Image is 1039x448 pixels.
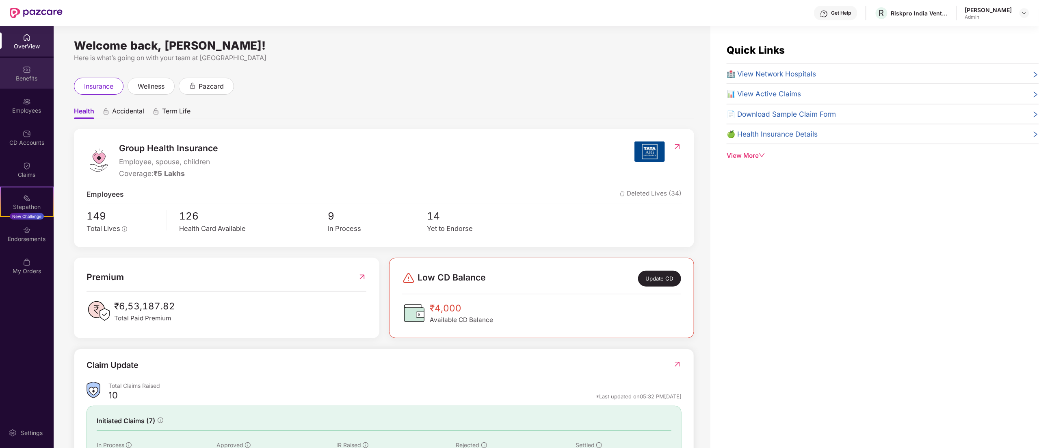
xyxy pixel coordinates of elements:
img: logo [87,148,111,172]
span: right [1032,90,1039,99]
span: Accidental [112,107,144,119]
span: pazcard [199,81,224,91]
img: svg+xml;base64,PHN2ZyBpZD0iQmVuZWZpdHMiIHhtbG5zPSJodHRwOi8vd3d3LnczLm9yZy8yMDAwL3N2ZyIgd2lkdGg9Ij... [23,65,31,74]
img: svg+xml;base64,PHN2ZyBpZD0iTXlfT3JkZXJzIiBkYXRhLW5hbWU9Ik15IE9yZGVycyIgeG1sbnM9Imh0dHA6Ly93d3cudz... [23,258,31,266]
span: R [879,8,884,18]
div: [PERSON_NAME] [965,6,1012,14]
div: Health Card Available [179,224,328,234]
span: Group Health Insurance [119,141,218,155]
span: info-circle [596,442,602,448]
div: Update CD [638,271,681,287]
span: info-circle [122,226,127,232]
span: Total Lives [87,224,120,233]
div: animation [152,108,160,115]
span: right [1032,110,1039,120]
span: down [759,152,765,158]
img: CDBalanceIcon [402,301,426,325]
img: svg+xml;base64,PHN2ZyBpZD0iSG9tZSIgeG1sbnM9Imh0dHA6Ly93d3cudzMub3JnLzIwMDAvc3ZnIiB3aWR0aD0iMjAiIG... [23,33,31,41]
div: Coverage: [119,168,218,179]
div: Yet to Endorse [427,224,526,234]
img: insurerIcon [634,141,665,162]
span: Deleted Lives (34) [620,189,682,200]
span: info-circle [245,442,251,448]
img: svg+xml;base64,PHN2ZyBpZD0iQ2xhaW0iIHhtbG5zPSJodHRwOi8vd3d3LnczLm9yZy8yMDAwL3N2ZyIgd2lkdGg9IjIwIi... [23,162,31,170]
div: Get Help [831,10,851,16]
span: Employees [87,189,123,200]
div: Welcome back, [PERSON_NAME]! [74,42,694,49]
span: Employee, spouse, children [119,156,218,167]
div: Claim Update [87,359,139,372]
img: RedirectIcon [358,270,366,284]
div: 10 [108,389,118,403]
img: svg+xml;base64,PHN2ZyB4bWxucz0iaHR0cDovL3d3dy53My5vcmcvMjAwMC9zdmciIHdpZHRoPSIyMSIgaGVpZ2h0PSIyMC... [23,194,31,202]
span: info-circle [158,418,163,423]
div: View More [727,151,1039,161]
span: right [1032,130,1039,139]
img: RedirectIcon [673,360,682,368]
span: ₹5 Lakhs [154,169,185,178]
div: *Last updated on 05:32 PM[DATE] [596,393,682,400]
img: svg+xml;base64,PHN2ZyBpZD0iRHJvcGRvd24tMzJ4MzIiIHhtbG5zPSJodHRwOi8vd3d3LnczLm9yZy8yMDAwL3N2ZyIgd2... [1021,10,1028,16]
div: New Challenge [10,213,44,220]
span: Total Paid Premium [114,313,175,323]
span: 📊 View Active Claims [727,88,801,99]
img: svg+xml;base64,PHN2ZyBpZD0iQ0RfQWNjb3VudHMiIGRhdGEtbmFtZT0iQ0QgQWNjb3VudHMiIHhtbG5zPSJodHRwOi8vd3... [23,130,31,138]
span: Initiated Claims (7) [97,416,155,426]
span: Low CD Balance [418,271,486,287]
span: 📄 Download Sample Claim Form [727,109,836,120]
span: info-circle [126,442,132,448]
span: Term Life [162,107,190,119]
img: svg+xml;base64,PHN2ZyBpZD0iRGFuZ2VyLTMyeDMyIiB4bWxucz0iaHR0cDovL3d3dy53My5vcmcvMjAwMC9zdmciIHdpZH... [402,272,415,285]
span: 🍏 Health Insurance Details [727,128,818,139]
span: wellness [138,81,165,91]
img: svg+xml;base64,PHN2ZyBpZD0iSGVscC0zMngzMiIgeG1sbnM9Imh0dHA6Ly93d3cudzMub3JnLzIwMDAvc3ZnIiB3aWR0aD... [820,10,828,18]
span: 14 [427,208,526,224]
span: Health [74,107,94,119]
span: info-circle [363,442,368,448]
div: animation [189,82,196,89]
img: PaidPremiumIcon [87,299,111,323]
span: Premium [87,270,124,284]
img: RedirectIcon [673,143,682,151]
img: New Pazcare Logo [10,8,63,18]
span: 🏥 View Network Hospitals [727,68,816,79]
span: ₹4,000 [430,301,493,315]
img: svg+xml;base64,PHN2ZyBpZD0iRW5kb3JzZW1lbnRzIiB4bWxucz0iaHR0cDovL3d3dy53My5vcmcvMjAwMC9zdmciIHdpZH... [23,226,31,234]
div: In Process [328,224,427,234]
span: insurance [84,81,113,91]
span: 149 [87,208,161,224]
div: Stepathon [1,203,53,211]
img: deleteIcon [620,191,625,196]
div: Admin [965,14,1012,20]
span: ₹6,53,187.82 [114,299,175,313]
img: ClaimsSummaryIcon [87,382,100,398]
img: svg+xml;base64,PHN2ZyBpZD0iU2V0dGluZy0yMHgyMCIgeG1sbnM9Imh0dHA6Ly93d3cudzMub3JnLzIwMDAvc3ZnIiB3aW... [9,429,17,437]
span: 9 [328,208,427,224]
span: Quick Links [727,44,785,56]
div: Here is what’s going on with your team at [GEOGRAPHIC_DATA] [74,53,694,63]
div: Total Claims Raised [108,382,682,389]
div: animation [102,108,110,115]
div: Riskpro India Ventures Private Limited [891,9,948,17]
span: 126 [179,208,328,224]
img: svg+xml;base64,PHN2ZyBpZD0iRW1wbG95ZWVzIiB4bWxucz0iaHR0cDovL3d3dy53My5vcmcvMjAwMC9zdmciIHdpZHRoPS... [23,98,31,106]
span: right [1032,70,1039,79]
span: Available CD Balance [430,315,493,325]
span: info-circle [481,442,487,448]
div: Settings [18,429,45,437]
